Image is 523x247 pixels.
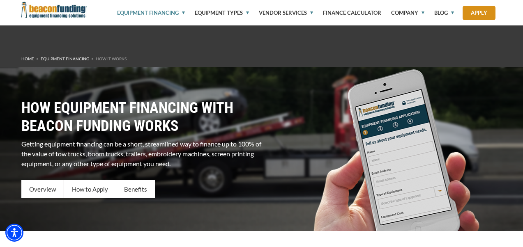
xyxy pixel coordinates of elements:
[116,180,155,198] div: Benefits
[5,224,23,242] div: Accessibility Menu
[463,6,495,20] a: Apply
[21,99,262,135] h1: HOW EQUIPMENT FINANCING WITH BEACON FUNDING WORKS
[96,56,127,61] span: How It Works
[21,6,87,13] a: Beacon Funding Corporation
[21,2,87,18] img: Beacon Funding Corporation
[41,56,89,61] a: Equipment Financing
[21,180,64,198] div: Overview
[21,56,34,61] a: HOME
[21,139,262,177] p: Getting equipment financing can be a short, streamlined way to finance up to 100% of the value of...
[64,180,116,198] div: How to Apply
